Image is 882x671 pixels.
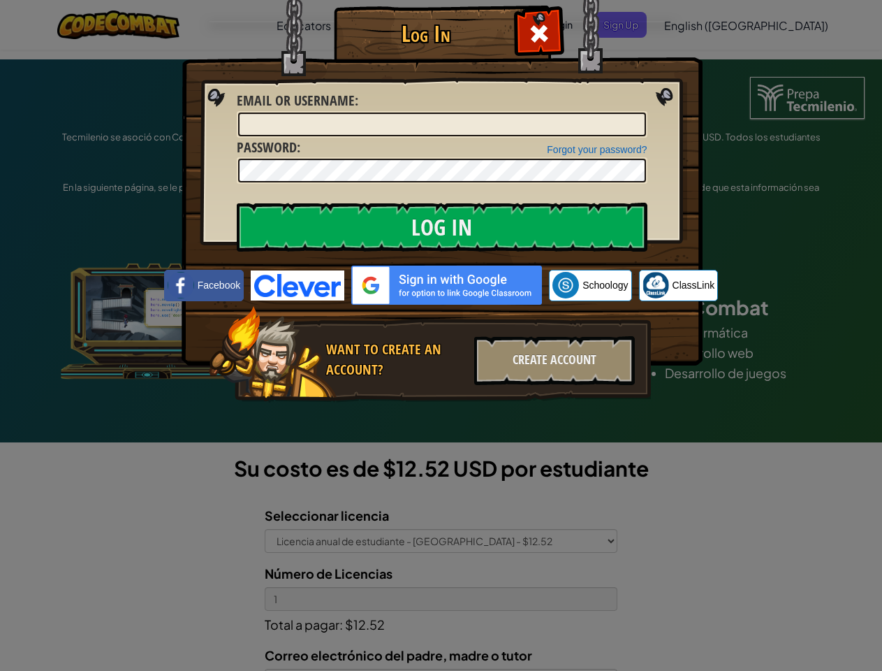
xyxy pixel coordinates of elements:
img: classlink-logo-small.png [642,272,669,298]
input: Log In [237,203,647,252]
span: Email or Username [237,91,355,110]
h1: Log In [337,22,515,46]
img: clever-logo-blue.png [251,270,344,301]
div: Create Account [474,336,635,385]
a: Forgot your password? [547,144,647,155]
img: schoology.png [552,272,579,298]
span: Schoology [582,278,628,292]
span: Facebook [198,278,240,292]
img: gplus_sso_button2.svg [351,266,542,305]
span: ClassLink [672,278,715,292]
img: facebook_small.png [168,272,194,298]
label: : [237,91,358,111]
div: Want to create an account? [326,340,466,380]
span: Password [237,138,297,157]
label: : [237,138,300,158]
